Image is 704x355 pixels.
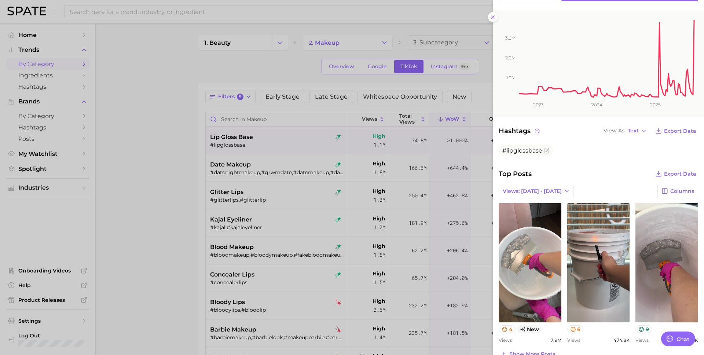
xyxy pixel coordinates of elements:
span: View As [604,129,626,133]
span: 474.8k [613,337,630,343]
tspan: 2.0m [505,55,516,61]
span: Export Data [664,128,696,134]
button: 6 [567,325,584,333]
tspan: 2024 [591,102,602,107]
span: Hashtags [499,126,541,136]
button: Export Data [653,126,698,136]
span: Columns [670,188,694,194]
button: Views: [DATE] - [DATE] [499,185,574,197]
button: Export Data [653,169,698,179]
span: Views: [DATE] - [DATE] [503,188,562,194]
tspan: 2025 [650,102,661,107]
button: 9 [635,325,652,333]
span: Views [635,337,649,343]
tspan: 2023 [533,102,544,107]
span: Export Data [664,171,696,177]
button: Columns [657,185,698,197]
button: Flag as miscategorized or irrelevant [544,148,550,154]
span: Views [499,337,512,343]
tspan: 3.0m [505,35,516,41]
tspan: 1.0m [506,75,516,80]
span: Text [628,129,639,133]
span: new [517,325,542,333]
span: 7.9m [550,337,561,343]
span: #lipglossbase [502,147,542,154]
span: Views [567,337,580,343]
button: View AsText [602,126,649,136]
span: Top Posts [499,169,532,179]
button: 4 [499,325,516,333]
